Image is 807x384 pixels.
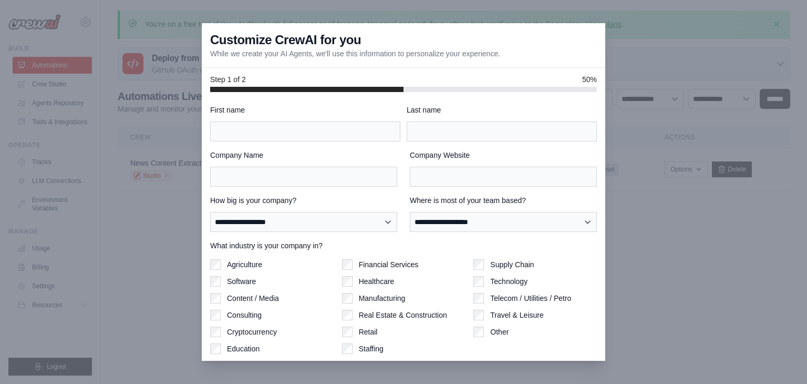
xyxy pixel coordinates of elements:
label: Retail [359,327,378,337]
label: Manufacturing [359,293,406,304]
label: What industry is your company in? [210,240,597,251]
label: Where is most of your team based? [410,195,597,206]
label: Agriculture [227,259,262,270]
label: Healthcare [359,276,395,287]
label: Staffing [359,343,384,354]
label: Other [490,327,509,337]
label: Travel & Leisure [490,310,543,320]
label: How big is your company? [210,195,397,206]
label: Software [227,276,256,287]
label: Supply Chain [490,259,534,270]
label: First name [210,105,400,115]
iframe: Chat Widget [754,334,807,384]
label: Company Website [410,150,597,160]
label: Last name [407,105,597,115]
label: Cryptocurrency [227,327,277,337]
label: Technology [490,276,527,287]
span: 50% [582,74,597,85]
label: Education [227,343,260,354]
h3: Customize CrewAI for you [210,32,361,48]
label: Real Estate & Construction [359,310,447,320]
label: Financial Services [359,259,419,270]
label: Company Name [210,150,397,160]
label: Consulting [227,310,262,320]
p: While we create your AI Agents, we'll use this information to personalize your experience. [210,48,500,59]
span: Step 1 of 2 [210,74,246,85]
label: Content / Media [227,293,279,304]
label: Telecom / Utilities / Petro [490,293,571,304]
